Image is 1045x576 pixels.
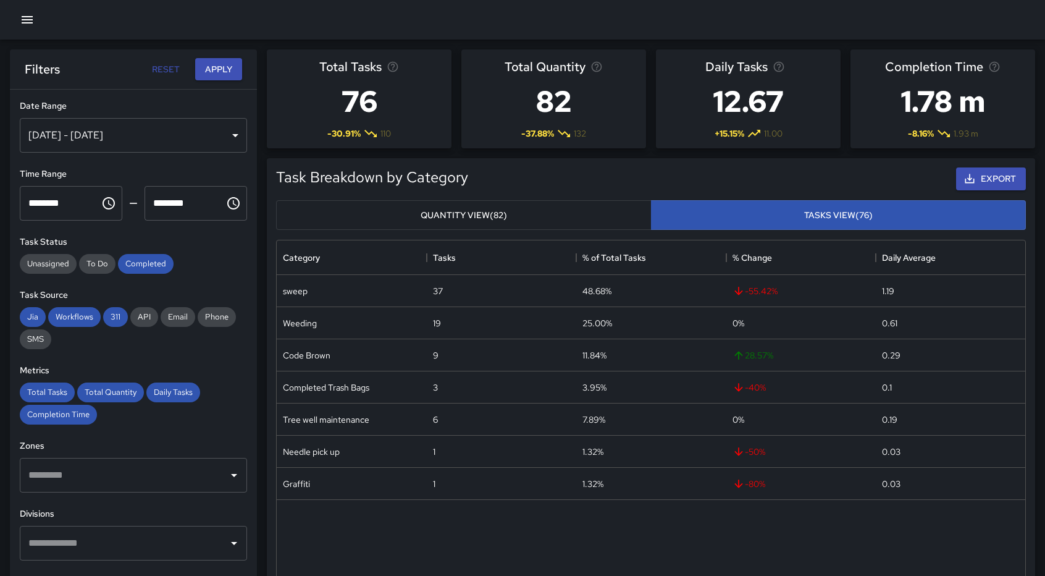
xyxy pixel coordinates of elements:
div: sweep [283,285,308,297]
div: Completed [118,254,174,274]
button: Open [225,467,243,484]
div: Needle pick up [283,446,340,458]
span: Email [161,311,195,322]
div: 1.32% [582,446,603,458]
div: Completion Time [20,405,97,425]
span: -40 % [732,381,766,394]
h3: 12.67 [705,77,791,126]
span: Unassigned [20,258,77,269]
span: 28.57 % [732,349,773,362]
div: Daily Average [882,240,936,275]
span: SMS [20,334,51,344]
div: Completed Trash Bags [283,381,369,394]
div: 6 [433,413,438,426]
button: Quantity View(82) [276,200,652,231]
span: Daily Tasks [705,57,768,77]
div: % Change [726,240,876,275]
span: -30.91 % [327,127,361,140]
span: 311 [103,311,128,322]
div: [DATE] - [DATE] [20,118,247,153]
span: Total Quantity [505,57,585,77]
span: API [130,311,158,322]
div: Total Tasks [20,383,75,402]
div: Tasks [433,240,456,275]
div: 0.19 [882,413,897,426]
div: Category [283,240,320,275]
h6: Filters [25,59,60,79]
h6: Task Source [20,289,247,302]
div: 1 [433,446,435,458]
div: Email [161,307,195,327]
div: 0.61 [882,317,897,329]
span: -55.42 % [732,285,778,297]
span: Jia [20,311,46,322]
div: 48.68% [582,285,611,297]
span: Daily Tasks [146,387,200,397]
span: 11.00 [764,127,783,140]
span: Completion Time [20,409,97,420]
div: Daily Tasks [146,383,200,402]
h6: Date Range [20,100,247,113]
span: -50 % [732,446,765,458]
span: 132 [574,127,586,140]
div: Daily Average [876,240,1026,275]
button: Choose time, selected time is 11:59 PM [221,191,246,216]
div: Phone [198,307,236,327]
div: 9 [433,349,439,362]
h6: Divisions [20,507,247,521]
div: % of Total Tasks [582,240,646,275]
h6: Task Status [20,235,247,249]
span: Completion Time [885,57,983,77]
button: Choose time, selected time is 12:00 AM [96,191,121,216]
div: 25.00% [582,317,612,329]
div: SMS [20,329,51,349]
span: 0 % [732,413,744,426]
div: 3 [433,381,438,394]
button: Tasks View(76) [651,200,1026,231]
span: 110 [380,127,391,140]
h6: Metrics [20,364,247,378]
svg: Total task quantity in the selected period, compared to the previous period. [590,61,603,73]
svg: Average time taken to complete tasks in the selected period, compared to the previous period. [988,61,1001,73]
span: Total Tasks [20,387,75,397]
button: Reset [146,58,185,81]
div: 0.03 [882,446,900,458]
div: 1.32% [582,478,603,490]
div: % of Total Tasks [576,240,726,275]
span: 0 % [732,317,744,329]
div: Code Brown [283,349,330,362]
div: Weeding [283,317,317,329]
div: Graffiti [283,478,310,490]
div: Tree well maintenance [283,413,369,426]
h6: Time Range [20,167,247,181]
div: 3.95% [582,381,606,394]
div: 37 [433,285,443,297]
div: 19 [433,317,441,329]
div: Total Quantity [77,383,144,402]
div: Workflows [48,307,101,327]
div: 311 [103,307,128,327]
span: Phone [198,311,236,322]
h5: Task Breakdown by Category [276,167,468,187]
div: 11.84% [582,349,606,362]
span: -8.16 % [908,127,934,140]
div: API [130,307,158,327]
h6: Zones [20,439,247,453]
h3: 82 [505,77,603,126]
div: Jia [20,307,46,327]
span: -80 % [732,478,765,490]
span: To Do [79,258,115,269]
h3: 76 [319,77,399,126]
button: Open [225,535,243,552]
div: % Change [732,240,772,275]
div: 1 [433,478,435,490]
div: Tasks [427,240,577,275]
button: Export [956,167,1026,190]
div: Category [277,240,427,275]
div: 7.89% [582,413,605,426]
div: Unassigned [20,254,77,274]
div: 0.03 [882,478,900,490]
svg: Total number of tasks in the selected period, compared to the previous period. [387,61,399,73]
span: + 15.15 % [715,127,744,140]
span: Workflows [48,311,101,322]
